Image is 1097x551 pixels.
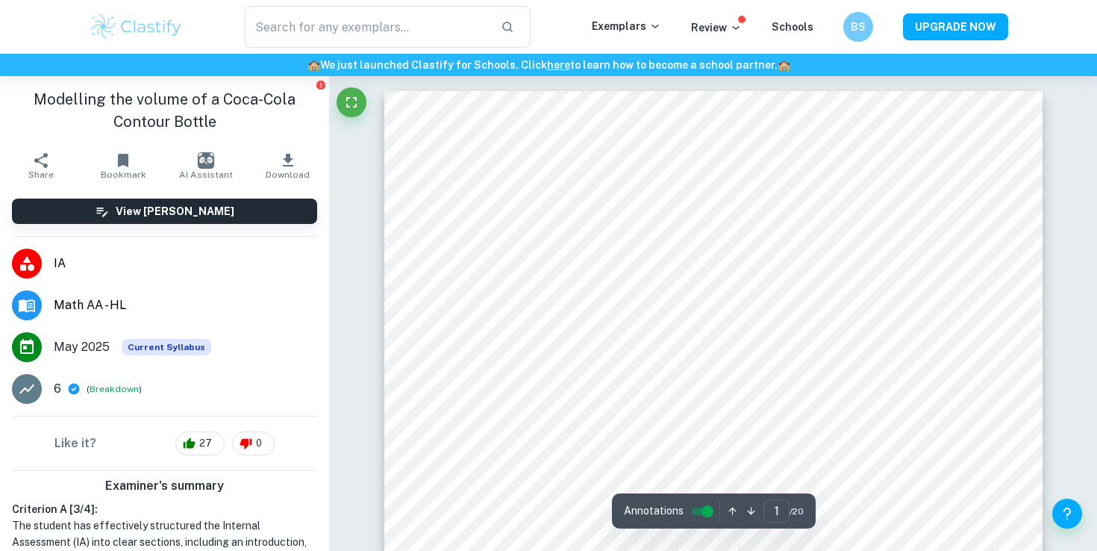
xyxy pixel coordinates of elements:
[691,19,742,36] p: Review
[6,477,323,495] h6: Examiner's summary
[592,18,661,34] p: Exemplars
[122,339,211,355] div: This exemplar is based on the current syllabus. Feel free to refer to it for inspiration/ideas wh...
[248,436,270,451] span: 0
[191,436,220,451] span: 27
[1052,499,1082,529] button: Help and Feedback
[90,382,139,396] button: Breakdown
[547,59,570,71] a: here
[122,339,211,355] span: Current Syllabus
[247,145,329,187] button: Download
[12,199,317,224] button: View [PERSON_NAME]
[850,19,867,35] h6: BS
[87,382,142,396] span: ( )
[54,338,110,356] span: May 2025
[12,88,317,133] h1: Modelling the volume of a Coca-Cola Contour Bottle
[198,152,214,169] img: AI Assistant
[179,169,233,180] span: AI Assistant
[165,145,247,187] button: AI Assistant
[54,435,96,452] h6: Like it?
[307,59,320,71] span: 🏫
[54,255,317,273] span: IA
[232,432,275,455] div: 0
[266,169,310,180] span: Download
[175,432,225,455] div: 27
[315,79,326,90] button: Report issue
[28,169,54,180] span: Share
[245,6,489,48] input: Search for any exemplars...
[778,59,790,71] span: 🏫
[54,380,61,398] p: 6
[82,145,164,187] button: Bookmark
[89,12,184,42] img: Clastify logo
[772,21,813,33] a: Schools
[843,12,873,42] button: BS
[101,169,146,180] span: Bookmark
[790,505,804,518] span: / 20
[116,203,234,220] h6: View [PERSON_NAME]
[3,57,1094,73] h6: We just launched Clastify for Schools. Click to learn how to become a school partner.
[624,503,684,519] span: Annotations
[12,501,317,517] h6: Criterion A [ 3 / 4 ]:
[903,13,1008,40] button: UPGRADE NOW
[54,296,317,314] span: Math AA - HL
[337,87,366,117] button: Fullscreen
